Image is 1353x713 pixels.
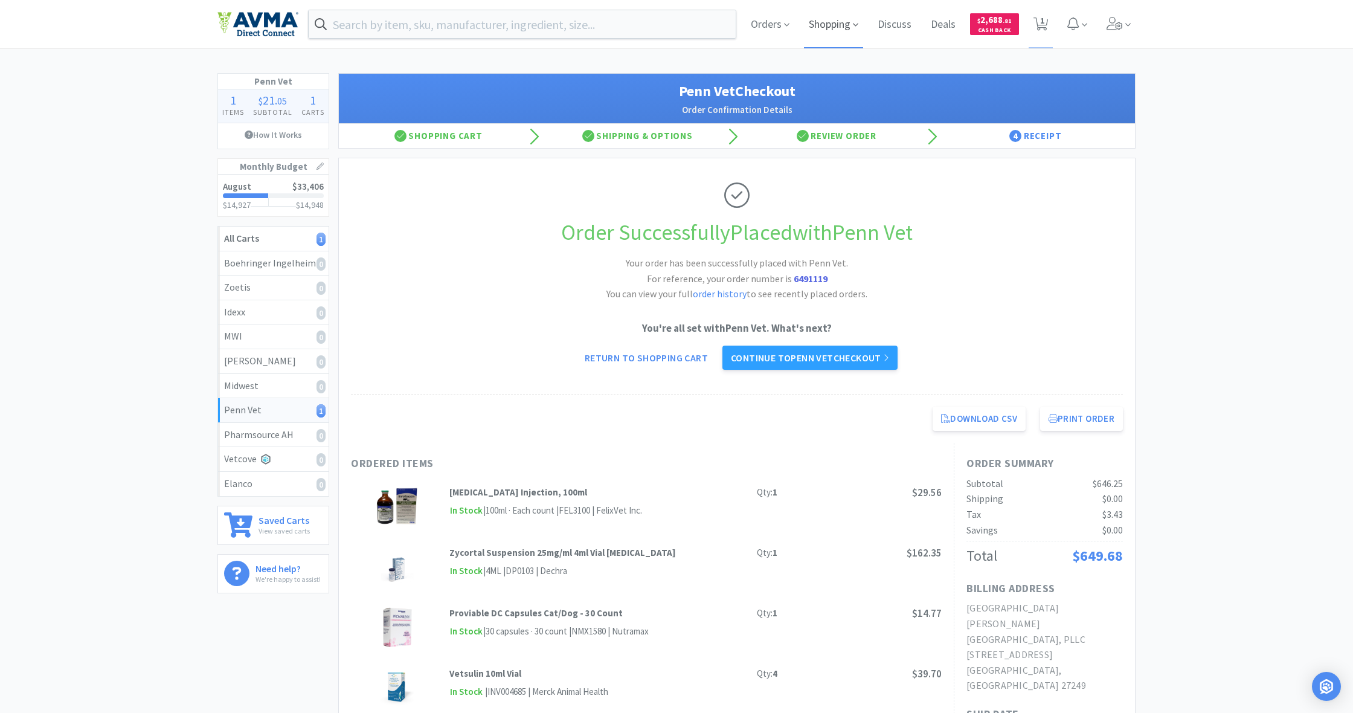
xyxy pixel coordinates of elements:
h4: Items [218,106,249,118]
span: $33,406 [292,181,324,192]
span: $ [977,17,980,25]
div: | NMX1580 | Nutramax [567,624,649,639]
div: Shipping & Options [538,124,738,148]
span: $29.56 [912,486,942,499]
a: Saved CartsView saved carts [217,506,329,545]
h1: Penn Vet [218,74,329,89]
p: View saved carts [259,525,310,537]
div: Qty: [757,485,777,500]
span: $0.00 [1102,492,1123,505]
div: Open Intercom Messenger [1312,672,1341,701]
h2: [GEOGRAPHIC_DATA] [966,601,1123,616]
span: 2,688 [977,14,1012,25]
i: 0 [317,331,326,344]
span: 1 [310,92,316,108]
span: In Stock [449,503,483,518]
a: Pharmsource AH0 [218,423,329,448]
span: $3.43 [1102,508,1123,520]
strong: 1 [773,486,777,498]
p: We're happy to assist! [255,573,321,585]
strong: Vetsulin 10ml Vial [449,668,521,679]
p: You're all set with Penn Vet . What's next? [351,320,1123,337]
div: Boehringer Ingelheim [224,256,323,271]
span: $646.25 [1093,477,1123,489]
h4: Carts [297,106,329,118]
div: Elanco [224,476,323,492]
strong: All Carts [224,232,259,244]
div: Penn Vet [224,402,323,418]
h1: Penn Vet Checkout [351,80,1123,103]
strong: 4 [773,668,777,679]
span: 21 [263,92,275,108]
div: Qty: [757,606,777,621]
h1: Order Summary [966,455,1123,473]
h2: Order Confirmation Details [351,103,1123,117]
span: | 30 capsules · 30 count [483,625,567,637]
span: $39.70 [912,667,942,680]
i: 0 [317,306,326,320]
a: order history [693,288,747,300]
a: $2,688.81Cash Back [970,8,1019,40]
h3: $ [296,201,324,209]
span: 05 [277,95,287,107]
span: | 4ML [483,565,501,576]
h1: Billing Address [966,580,1055,598]
a: Return to Shopping Cart [576,346,716,370]
a: All Carts1 [218,227,329,251]
div: Idexx [224,305,323,320]
strong: Proviable DC Capsules Cat/Dog - 30 Count [449,607,623,619]
span: . 81 [1003,17,1012,25]
a: Discuss [873,19,916,30]
h1: Ordered Items [351,455,713,473]
i: 0 [317,453,326,466]
h4: Subtotal [249,106,297,118]
h2: [STREET_ADDRESS] [966,647,1123,663]
h2: Your order has been successfully placed with Penn Vet. You can view your full to see recently pla... [556,256,918,302]
h1: Order Successfully Placed with Penn Vet [351,215,1123,250]
span: In Stock [449,685,483,700]
span: $649.68 [1072,546,1123,565]
div: | DP0103 | Dechra [501,564,567,578]
input: Search by item, sku, manufacturer, ingredient, size... [309,10,736,38]
div: Zoetis [224,280,323,295]
img: 608cae5ce5654fb68ee03ca037bf3759_260380.png [376,606,418,648]
span: | 100ml · Each count [483,505,554,516]
a: [PERSON_NAME]0 [218,349,329,374]
button: Print Order [1040,407,1123,431]
span: $ [259,95,263,107]
div: Review Order [737,124,936,148]
img: 9d431351f7fd4830b3114d9ba7871e0f_161725.png [376,666,418,709]
div: Receipt [936,124,1136,148]
strong: 1 [773,547,777,558]
div: | INV004685 | Merck Animal Health [483,685,608,699]
span: For reference, your order number is [647,273,828,285]
strong: [MEDICAL_DATA] Injection, 100ml [449,486,587,498]
span: $162.35 [907,546,942,560]
a: Deals [926,19,960,30]
div: Qty: [757,666,777,681]
h2: [GEOGRAPHIC_DATA], [GEOGRAPHIC_DATA] 27249 [966,663,1123,694]
div: Midwest [224,378,323,394]
div: Savings [966,523,998,538]
i: 0 [317,429,326,442]
img: abf1e8ef7e8740f88f2ef84100811493_707323.png [376,485,418,527]
span: 1 [230,92,236,108]
a: Boehringer Ingelheim0 [218,251,329,276]
div: . [249,94,297,106]
div: Tax [966,507,981,523]
h1: Monthly Budget [218,159,329,175]
span: 14,948 [300,199,324,210]
div: Vetcove [224,451,323,467]
a: Download CSV [933,407,1026,431]
strong: 1 [773,607,777,619]
h6: Need help? [255,561,321,573]
a: How It Works [218,123,329,146]
strong: Zycortal Suspension 25mg/ml 4ml Vial [MEDICAL_DATA] [449,547,676,558]
img: e4e33dab9f054f5782a47901c742baa9_102.png [217,11,298,37]
i: 1 [317,404,326,418]
span: $14,927 [223,199,251,210]
a: Midwest0 [218,374,329,399]
i: 0 [317,355,326,369]
a: 1 [1029,21,1053,31]
i: 1 [317,233,326,246]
